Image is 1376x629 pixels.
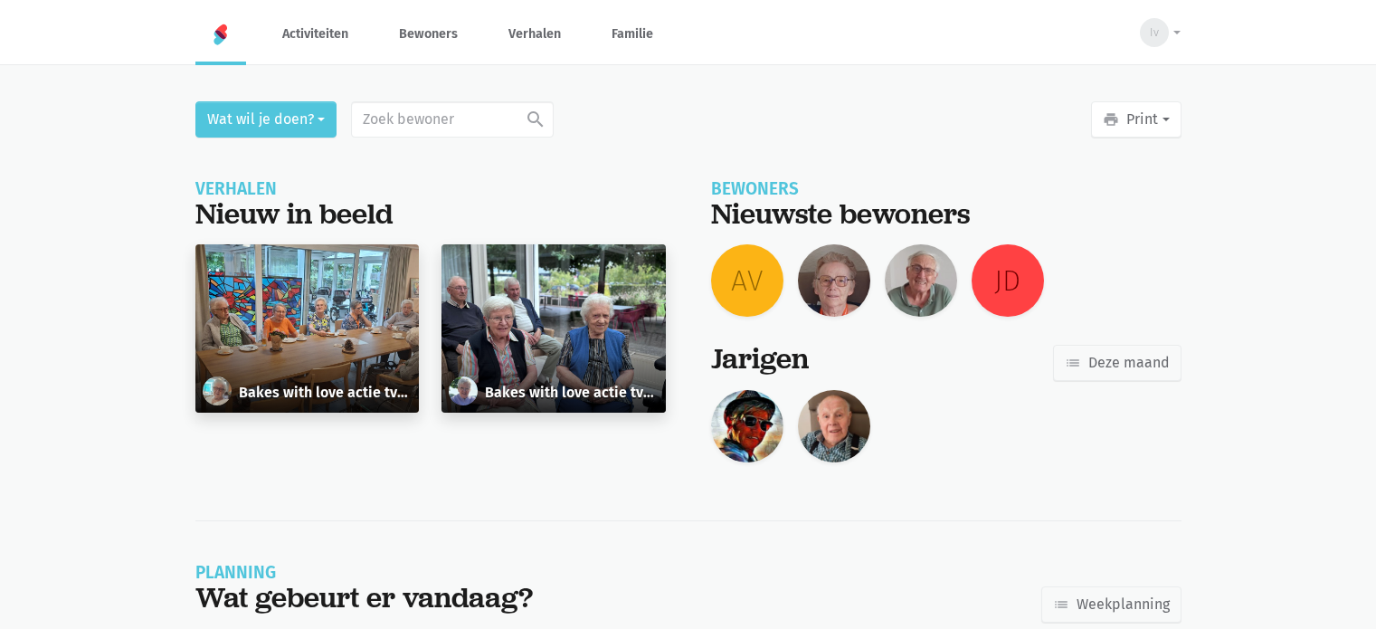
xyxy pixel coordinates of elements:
a: Familie [597,4,668,64]
span: JD [994,258,1020,304]
h6: Bakes with love actie tvv stichting Alzheimer onderzoek [DATE] [239,385,413,401]
button: Print [1091,101,1181,138]
div: Verhalen [195,181,666,197]
button: Wat wil je doen? [195,101,337,138]
button: Iv [1128,12,1181,53]
img: Clementina Vermeir [203,376,232,405]
span: Iv [1150,24,1159,42]
img: Louis [798,390,870,462]
div: Nieuwste bewoners [711,197,1181,231]
div: Planning [195,565,533,581]
div: Jarigen [711,342,809,376]
img: Richard [885,244,957,317]
input: Zoek bewoner [351,101,554,138]
img: Nicole [798,244,870,317]
a: Margueritte De Ridder Bakes with love actie tvv stichting Alzheimer onderzoek [DATE] [441,244,666,413]
i: list [1065,355,1081,371]
span: AV [731,258,763,304]
a: Activiteiten [268,4,363,64]
h6: Bakes with love actie tvv stichting Alzheimer onderzoek [DATE] [485,385,659,401]
div: Wat gebeurt er vandaag? [195,581,533,615]
img: Home [210,24,232,45]
i: list [1053,596,1069,613]
img: Carmen [711,390,783,462]
div: Bewoners [711,181,1181,197]
img: Margueritte De Ridder [449,376,478,405]
i: print [1103,111,1119,128]
a: Bewoners [384,4,472,64]
a: Deze maand [1053,345,1181,381]
a: Weekplanning [1041,586,1181,623]
a: Clementina Vermeir Bakes with love actie tvv stichting Alzheimer onderzoek [DATE] [195,244,420,413]
div: Nieuw in beeld [195,197,666,231]
a: JD [972,244,1044,317]
a: AV [711,244,783,317]
a: Verhalen [494,4,575,64]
